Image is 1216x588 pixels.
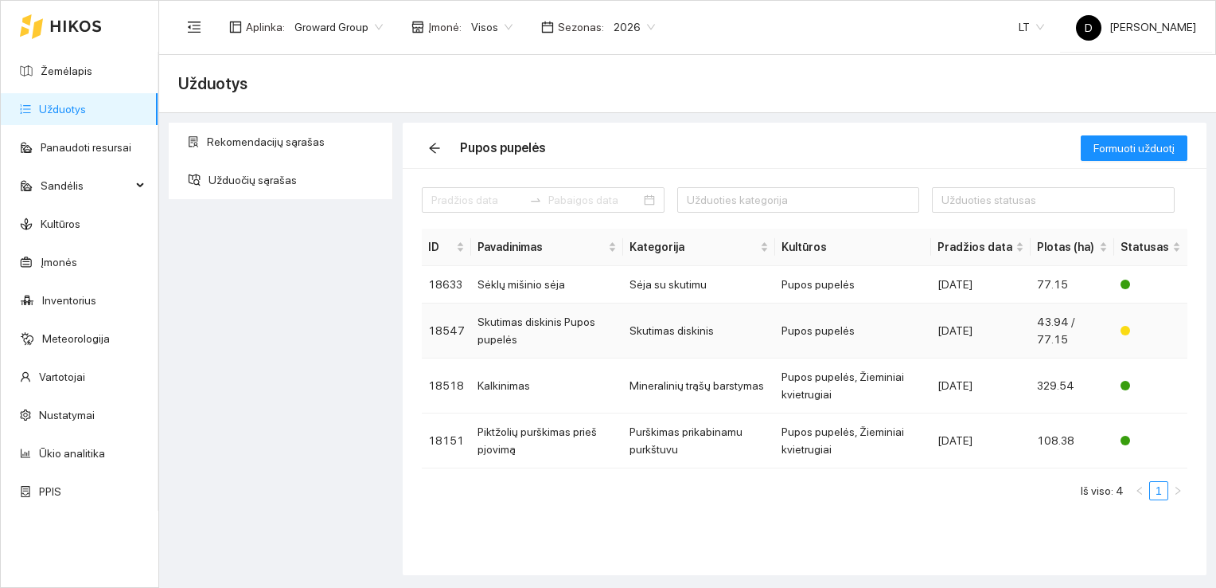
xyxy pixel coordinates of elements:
[1173,486,1183,496] span: right
[623,414,775,468] td: Purškimas prikabinamu purkštuvu
[1031,359,1114,414] td: 329.54
[1149,481,1168,500] li: 1
[471,266,623,304] td: Sėklų mišinio sėja
[187,20,201,34] span: menu-fold
[41,218,80,230] a: Kultūros
[422,304,471,359] td: 18547
[423,142,446,155] span: arrow-left
[1037,316,1075,346] span: 43.94 / 77.15
[422,135,447,161] button: arrow-left
[294,15,383,39] span: Groward Group
[1085,15,1093,41] span: D
[775,304,931,359] td: Pupos pupelės
[422,359,471,414] td: 18518
[1031,229,1114,266] th: this column's title is Plotas (ha),this column is sortable
[422,229,471,266] th: this column's title is ID,this column is sortable
[422,266,471,304] td: 18633
[614,15,655,39] span: 2026
[471,414,623,468] td: Piktžolių purškimas prieš pjovimą
[41,170,131,202] span: Sandėlis
[431,191,523,209] input: Pradžios data
[1121,238,1169,256] span: Statusas
[775,414,931,468] td: Pupos pupelės, Žieminiai kvietrugiai
[471,304,623,359] td: Skutimas diskinis Pupos pupelės
[460,138,546,158] div: Pupos pupelės
[42,294,96,307] a: Inventorius
[529,194,542,206] span: to
[207,126,380,158] span: Rekomendacijų sąrašas
[937,377,1024,394] div: [DATE]
[178,11,210,43] button: menu-fold
[1130,481,1149,500] button: left
[1081,481,1124,500] li: Iš viso: 4
[477,238,605,256] span: Pavadinimas
[1130,481,1149,500] li: Atgal
[188,136,199,147] span: solution
[1037,238,1096,256] span: Plotas (ha)
[428,18,462,36] span: Įmonė :
[1093,139,1175,157] span: Formuoti užduotį
[775,266,931,304] td: Pupos pupelės
[41,141,131,154] a: Panaudoti resursai
[428,238,453,256] span: ID
[422,414,471,468] td: 18151
[41,65,92,77] a: Žemėlapis
[1135,486,1144,496] span: left
[937,276,1024,293] div: [DATE]
[471,229,623,266] th: this column's title is Pavadinimas,this column is sortable
[541,21,554,33] span: calendar
[39,485,61,498] a: PPIS
[629,238,757,256] span: Kategorija
[1081,135,1187,161] button: Formuoti užduotį
[39,409,95,421] a: Nustatymai
[623,229,775,266] th: this column's title is Kategorija,this column is sortable
[623,266,775,304] td: Sėja su skutimu
[937,238,1012,256] span: Pradžios data
[39,103,86,116] a: Užduotys
[1168,481,1187,500] button: right
[1076,21,1196,33] span: [PERSON_NAME]
[931,229,1031,266] th: this column's title is Pradžios data,this column is sortable
[41,256,77,269] a: Įmonės
[178,71,247,96] span: Užduotys
[411,21,424,33] span: shop
[1150,482,1167,500] a: 1
[471,15,513,39] span: Visos
[937,432,1024,449] div: [DATE]
[246,18,285,36] span: Aplinka :
[937,322,1024,339] div: [DATE]
[775,359,931,414] td: Pupos pupelės, Žieminiai kvietrugiai
[1114,229,1187,266] th: this column's title is Statusas,this column is sortable
[471,359,623,414] td: Kalkinimas
[229,21,242,33] span: layout
[623,359,775,414] td: Mineralinių trąšų barstymas
[558,18,604,36] span: Sezonas :
[775,229,931,266] th: Kultūros
[529,194,542,206] span: swap-right
[623,304,775,359] td: Skutimas diskinis
[1019,15,1044,39] span: LT
[209,164,380,196] span: Užduočių sąrašas
[39,447,105,460] a: Ūkio analitika
[1031,266,1114,304] td: 77.15
[1031,414,1114,468] td: 108.38
[42,332,110,345] a: Meteorologija
[1168,481,1187,500] li: Pirmyn
[548,191,640,209] input: Pabaigos data
[39,370,85,383] a: Vartotojai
